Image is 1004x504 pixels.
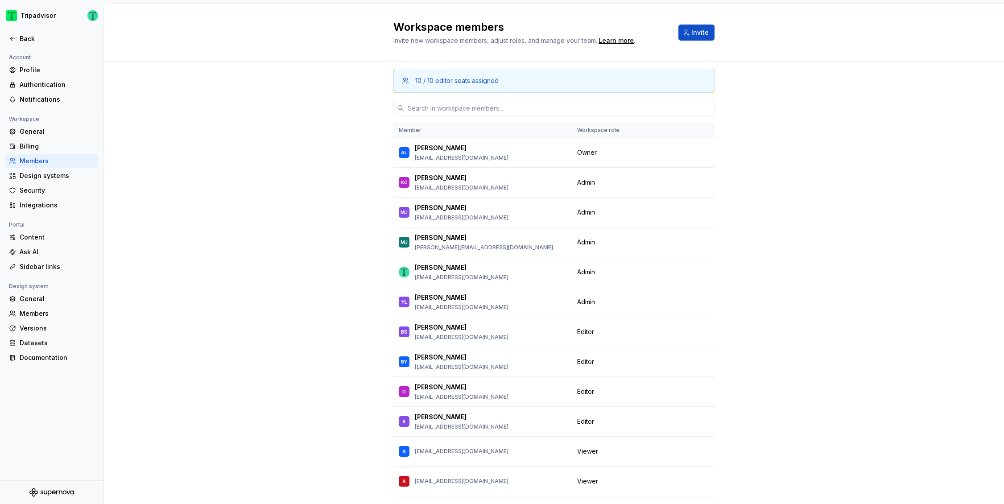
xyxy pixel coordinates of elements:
[5,351,98,365] a: Documentation
[572,123,640,138] th: Workspace role
[415,244,553,251] p: [PERSON_NAME][EMAIL_ADDRESS][DOMAIN_NAME]
[415,304,508,311] p: [EMAIL_ADDRESS][DOMAIN_NAME]
[403,417,406,426] div: K
[401,238,408,247] div: MJ
[20,127,95,136] div: General
[415,263,467,272] p: [PERSON_NAME]
[20,324,95,333] div: Versions
[415,383,467,392] p: [PERSON_NAME]
[29,488,74,497] svg: Supernova Logo
[577,148,597,157] span: Owner
[20,142,95,151] div: Billing
[577,387,594,396] span: Editor
[393,20,668,34] h2: Workspace members
[577,447,598,456] span: Viewer
[5,78,98,92] a: Authentication
[577,297,595,306] span: Admin
[402,477,406,486] div: A
[577,417,594,426] span: Editor
[577,238,595,247] span: Admin
[401,327,407,336] div: BS
[20,157,95,165] div: Members
[597,37,635,44] span: .
[577,208,595,217] span: Admin
[415,174,467,182] p: [PERSON_NAME]
[415,323,467,332] p: [PERSON_NAME]
[415,353,467,362] p: [PERSON_NAME]
[415,214,508,221] p: [EMAIL_ADDRESS][DOMAIN_NAME]
[5,219,28,230] div: Portal
[5,336,98,350] a: Datasets
[5,260,98,274] a: Sidebar links
[5,292,98,306] a: General
[401,208,408,217] div: MJ
[21,11,56,20] div: Tripadvisor
[5,183,98,198] a: Security
[5,245,98,259] a: Ask AI
[5,306,98,321] a: Members
[5,32,98,46] a: Back
[401,178,408,187] div: KC
[20,171,95,180] div: Design systems
[20,34,95,43] div: Back
[402,387,406,396] div: D
[415,423,508,430] p: [EMAIL_ADDRESS][DOMAIN_NAME]
[5,230,98,244] a: Content
[5,281,52,292] div: Design system
[415,334,508,341] p: [EMAIL_ADDRESS][DOMAIN_NAME]
[87,10,98,21] img: Thomas Dittmer
[599,36,634,45] a: Learn more
[415,448,508,455] p: [EMAIL_ADDRESS][DOMAIN_NAME]
[20,186,95,195] div: Security
[415,393,508,401] p: [EMAIL_ADDRESS][DOMAIN_NAME]
[577,357,594,366] span: Editor
[415,478,508,485] p: [EMAIL_ADDRESS][DOMAIN_NAME]
[5,198,98,212] a: Integrations
[5,139,98,153] a: Billing
[401,357,407,366] div: BY
[20,353,95,362] div: Documentation
[415,413,467,421] p: [PERSON_NAME]
[415,144,467,153] p: [PERSON_NAME]
[5,114,43,124] div: Workspace
[415,364,508,371] p: [EMAIL_ADDRESS][DOMAIN_NAME]
[20,339,95,347] div: Datasets
[5,92,98,107] a: Notifications
[402,447,406,456] div: A
[20,262,95,271] div: Sidebar links
[5,63,98,77] a: Profile
[415,154,508,161] p: [EMAIL_ADDRESS][DOMAIN_NAME]
[20,233,95,242] div: Content
[415,203,467,212] p: [PERSON_NAME]
[577,178,595,187] span: Admin
[5,124,98,139] a: General
[577,268,595,277] span: Admin
[20,309,95,318] div: Members
[20,248,95,256] div: Ask AI
[20,80,95,89] div: Authentication
[415,233,467,242] p: [PERSON_NAME]
[577,327,594,336] span: Editor
[415,184,508,191] p: [EMAIL_ADDRESS][DOMAIN_NAME]
[393,37,597,44] span: Invite new workspace members, adjust roles, and manage your team.
[5,52,34,63] div: Account
[415,274,508,281] p: [EMAIL_ADDRESS][DOMAIN_NAME]
[401,297,407,306] div: YL
[5,169,98,183] a: Design systems
[393,123,572,138] th: Member
[401,148,407,157] div: AL
[678,25,715,41] button: Invite
[399,267,409,277] img: Thomas Dittmer
[20,66,95,74] div: Profile
[5,154,98,168] a: Members
[691,28,709,37] span: Invite
[5,321,98,335] a: Versions
[415,293,467,302] p: [PERSON_NAME]
[415,76,499,85] div: 10 / 10 editor seats assigned
[20,201,95,210] div: Integrations
[20,95,95,104] div: Notifications
[404,100,715,116] input: Search in workspace members...
[20,294,95,303] div: General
